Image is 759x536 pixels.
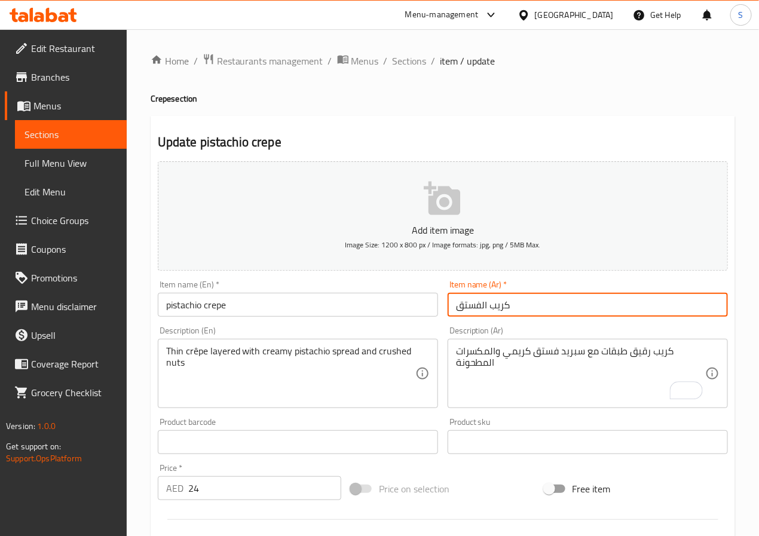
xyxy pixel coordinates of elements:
a: Home [151,54,189,68]
span: Sections [25,127,117,142]
span: Full Menu View [25,156,117,170]
button: Add item imageImage Size: 1200 x 800 px / Image formats: jpg, png / 5MB Max. [158,161,728,271]
a: Branches [5,63,127,91]
a: Menus [5,91,127,120]
span: Coupons [31,242,117,256]
span: Choice Groups [31,213,117,228]
a: Upsell [5,321,127,350]
a: Coupons [5,235,127,264]
a: Restaurants management [203,53,323,69]
a: Edit Restaurant [5,34,127,63]
span: Edit Menu [25,185,117,199]
p: AED [166,481,183,495]
li: / [194,54,198,68]
a: Support.OpsPlatform [6,451,82,466]
input: Enter name En [158,293,438,317]
li: / [431,54,436,68]
li: / [328,54,332,68]
textarea: To enrich screen reader interactions, please activate Accessibility in Grammarly extension settings [456,345,705,402]
a: Sections [393,54,427,68]
span: Edit Restaurant [31,41,117,56]
a: Choice Groups [5,206,127,235]
span: Image Size: 1200 x 800 px / Image formats: jpg, png / 5MB Max. [345,238,540,252]
input: Please enter product barcode [158,430,438,454]
a: Full Menu View [15,149,127,177]
li: / [384,54,388,68]
input: Enter name Ar [448,293,728,317]
nav: breadcrumb [151,53,735,69]
span: Price on selection [379,482,449,496]
a: Edit Menu [15,177,127,206]
span: Coverage Report [31,357,117,371]
span: 1.0.0 [37,418,56,434]
span: Promotions [31,271,117,285]
textarea: Thin crêpe layered with creamy pistachio spread and crushed nuts [166,345,415,402]
span: item / update [440,54,495,68]
span: Branches [31,70,117,84]
span: Menus [351,54,379,68]
p: Add item image [176,223,709,237]
a: Sections [15,120,127,149]
h2: Update pistachio crepe [158,133,728,151]
div: Menu-management [405,8,479,22]
span: Free item [573,482,611,496]
span: Get support on: [6,439,61,454]
a: Coverage Report [5,350,127,378]
span: S [739,8,743,22]
a: Menu disclaimer [5,292,127,321]
span: Restaurants management [217,54,323,68]
span: Grocery Checklist [31,385,117,400]
input: Please enter price [188,476,341,500]
span: Version: [6,418,35,434]
h4: Crepe section [151,93,735,105]
span: Menus [33,99,117,113]
input: Please enter product sku [448,430,728,454]
a: Menus [337,53,379,69]
div: [GEOGRAPHIC_DATA] [535,8,614,22]
a: Grocery Checklist [5,378,127,407]
span: Upsell [31,328,117,342]
a: Promotions [5,264,127,292]
span: Menu disclaimer [31,299,117,314]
